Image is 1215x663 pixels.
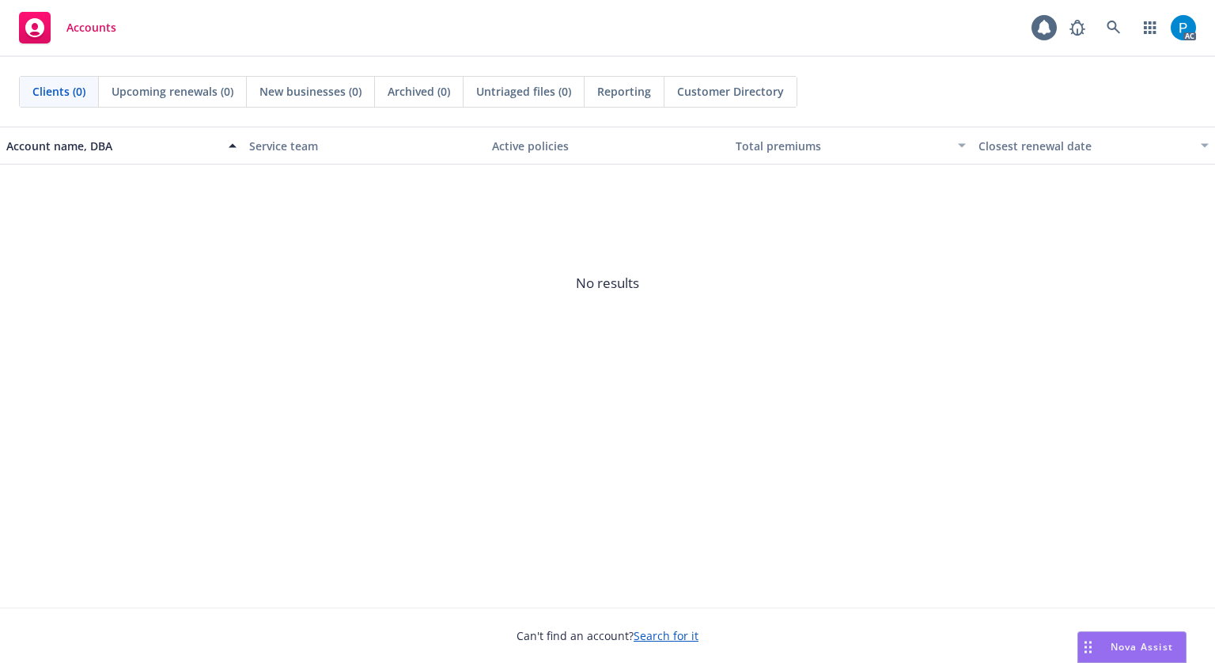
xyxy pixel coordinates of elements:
[476,83,571,100] span: Untriaged files (0)
[1171,15,1196,40] img: photo
[388,83,450,100] span: Archived (0)
[597,83,651,100] span: Reporting
[978,138,1191,154] div: Closest renewal date
[492,138,722,154] div: Active policies
[259,83,361,100] span: New businesses (0)
[486,127,729,165] button: Active policies
[677,83,784,100] span: Customer Directory
[736,138,948,154] div: Total premiums
[1111,640,1173,654] span: Nova Assist
[6,138,219,154] div: Account name, DBA
[1134,12,1166,44] a: Switch app
[66,21,116,34] span: Accounts
[634,628,698,643] a: Search for it
[243,127,486,165] button: Service team
[729,127,972,165] button: Total premiums
[249,138,479,154] div: Service team
[112,83,233,100] span: Upcoming renewals (0)
[1077,631,1187,663] button: Nova Assist
[1062,12,1093,44] a: Report a Bug
[517,627,698,644] span: Can't find an account?
[1078,632,1098,662] div: Drag to move
[32,83,85,100] span: Clients (0)
[972,127,1215,165] button: Closest renewal date
[1098,12,1130,44] a: Search
[13,6,123,50] a: Accounts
